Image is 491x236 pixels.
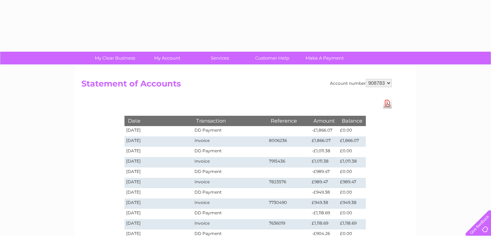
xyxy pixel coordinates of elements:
td: DD Payment [193,147,267,157]
td: £0.00 [338,126,366,136]
td: Invoice [193,178,267,188]
a: Customer Help [244,52,301,64]
td: [DATE] [124,147,193,157]
td: [DATE] [124,219,193,229]
a: Make A Payment [296,52,353,64]
td: 7636019 [267,219,310,229]
td: £1,118.69 [310,219,338,229]
td: £1,866.07 [338,136,366,147]
td: [DATE] [124,209,193,219]
td: £0.00 [338,188,366,198]
td: -£949.38 [310,188,338,198]
td: [DATE] [124,136,193,147]
td: DD Payment [193,209,267,219]
td: Invoice [193,157,267,167]
td: £989.47 [338,178,366,188]
td: [DATE] [124,178,193,188]
a: Services [191,52,248,64]
td: £1,118.69 [338,219,366,229]
td: [DATE] [124,198,193,209]
td: £0.00 [338,167,366,178]
td: 7730490 [267,198,310,209]
td: [DATE] [124,167,193,178]
td: £1,011.38 [310,157,338,167]
a: Download Pdf [383,99,392,109]
td: DD Payment [193,126,267,136]
th: Balance [338,116,366,126]
td: -£1,118.69 [310,209,338,219]
th: Date [124,116,193,126]
td: -£989.47 [310,167,338,178]
td: [DATE] [124,157,193,167]
td: 7823576 [267,178,310,188]
td: 7915436 [267,157,310,167]
td: DD Payment [193,188,267,198]
td: 8006236 [267,136,310,147]
h2: Statement of Accounts [81,79,392,92]
td: -£1,866.07 [310,126,338,136]
th: Reference [267,116,310,126]
td: £0.00 [338,147,366,157]
td: £989.47 [310,178,338,188]
td: Invoice [193,136,267,147]
td: Invoice [193,219,267,229]
td: Invoice [193,198,267,209]
div: Account number [330,79,392,87]
td: £949.38 [338,198,366,209]
td: -£1,011.38 [310,147,338,157]
a: My Clear Business [87,52,143,64]
td: £949.38 [310,198,338,209]
th: Amount [310,116,338,126]
td: £1,866.07 [310,136,338,147]
td: [DATE] [124,188,193,198]
td: [DATE] [124,126,193,136]
td: £1,011.38 [338,157,366,167]
th: Transaction [193,116,267,126]
td: £0.00 [338,209,366,219]
a: My Account [139,52,196,64]
td: DD Payment [193,167,267,178]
